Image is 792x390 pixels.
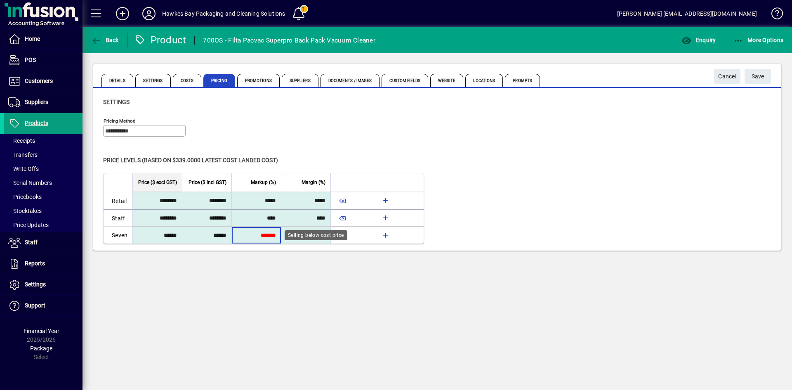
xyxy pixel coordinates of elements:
[104,118,136,124] mat-label: Pricing method
[4,92,82,113] a: Suppliers
[4,162,82,176] a: Write Offs
[617,7,757,20] div: [PERSON_NAME] [EMAIL_ADDRESS][DOMAIN_NAME]
[4,50,82,71] a: POS
[4,134,82,148] a: Receipts
[135,74,171,87] span: Settings
[765,2,782,28] a: Knowledge Base
[681,37,716,43] span: Enquiry
[251,178,276,187] span: Markup (%)
[731,33,786,47] button: More Options
[138,178,177,187] span: Price ($ excl GST)
[104,209,132,227] td: Staff
[4,274,82,295] a: Settings
[465,74,503,87] span: Locations
[282,74,318,87] span: Suppliers
[134,33,186,47] div: Product
[8,151,38,158] span: Transfers
[103,99,130,105] span: Settings
[25,120,48,126] span: Products
[718,70,736,83] span: Cancel
[25,239,38,246] span: Staff
[89,33,121,47] button: Back
[4,29,82,50] a: Home
[505,74,540,87] span: Prompts
[25,260,45,267] span: Reports
[8,180,52,186] span: Serial Numbers
[733,37,784,43] span: More Options
[173,74,202,87] span: Costs
[4,232,82,253] a: Staff
[4,148,82,162] a: Transfers
[752,70,764,83] span: ave
[302,178,325,187] span: Margin (%)
[104,227,132,243] td: Seven
[285,230,347,240] div: Selling below cost price
[101,74,133,87] span: Details
[136,6,162,21] button: Profile
[714,69,740,84] button: Cancel
[430,74,464,87] span: Website
[752,73,755,80] span: S
[4,204,82,218] a: Stocktakes
[382,74,428,87] span: Custom Fields
[8,165,39,172] span: Write Offs
[30,345,52,352] span: Package
[103,157,278,163] span: Price levels (based on $339.0000 Latest cost landed cost)
[25,302,45,309] span: Support
[237,74,280,87] span: Promotions
[25,57,36,63] span: POS
[104,192,132,209] td: Retail
[162,7,285,20] div: Hawkes Bay Packaging and Cleaning Solutions
[4,253,82,274] a: Reports
[679,33,718,47] button: Enquiry
[203,74,235,87] span: Pricing
[82,33,128,47] app-page-header-button: Back
[8,137,35,144] span: Receipts
[321,74,380,87] span: Documents / Images
[4,295,82,316] a: Support
[25,99,48,105] span: Suppliers
[8,208,42,214] span: Stocktakes
[4,71,82,92] a: Customers
[4,218,82,232] a: Price Updates
[745,69,771,84] button: Save
[189,178,226,187] span: Price ($ incl GST)
[8,222,49,228] span: Price Updates
[8,194,42,200] span: Pricebooks
[24,328,59,334] span: Financial Year
[91,37,119,43] span: Back
[4,190,82,204] a: Pricebooks
[25,281,46,288] span: Settings
[203,34,375,47] div: 700OS - Filta Pacvac Superpro Back Pack Vacuum Cleaner
[25,78,53,84] span: Customers
[109,6,136,21] button: Add
[4,176,82,190] a: Serial Numbers
[25,35,40,42] span: Home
